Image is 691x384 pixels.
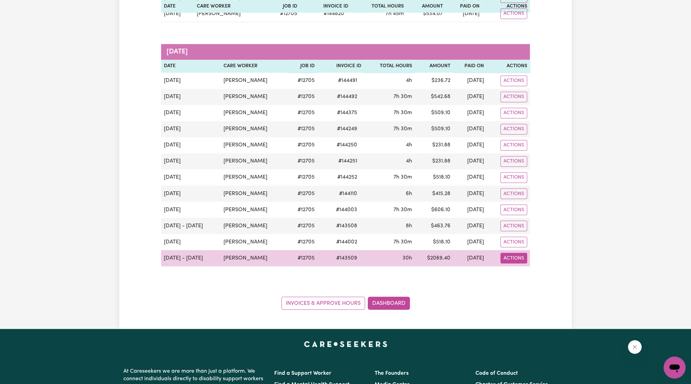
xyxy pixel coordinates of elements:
span: 6 hours [406,191,412,196]
td: [DATE] [161,5,194,22]
td: [DATE] [161,121,221,137]
td: $ 231.88 [415,153,453,169]
td: # 12705 [287,105,317,121]
td: $ 509.10 [415,121,453,137]
span: 4 hours [406,158,412,164]
a: Find a Support Worker [274,370,331,376]
td: $ 542.68 [415,89,453,105]
td: [PERSON_NAME] [221,250,287,266]
span: 7 hours 30 minutes [393,110,412,116]
td: # 12705 [287,234,317,250]
td: # 12705 [287,121,317,137]
td: [PERSON_NAME] [221,218,287,234]
span: # 144252 [333,173,361,181]
td: # 12705 [287,202,317,218]
td: $ 415.28 [415,185,453,202]
td: [PERSON_NAME] [221,89,287,105]
span: 8 hours [406,223,412,228]
td: [DATE] [453,137,487,153]
td: $ 2069.40 [415,250,453,266]
iframe: Button to launch messaging window [664,357,686,379]
a: The Founders [375,370,409,376]
td: $ 518.10 [415,169,453,185]
span: # 143508 [332,221,361,230]
td: [DATE] [161,234,221,250]
td: [DATE] [453,185,487,202]
td: # 12705 [287,169,317,185]
span: 7 hours 30 minutes [393,239,412,244]
span: Need any help? [4,5,41,10]
span: # 144002 [332,238,361,246]
button: Actions [500,156,527,167]
button: Actions [500,188,527,199]
span: # 144375 [333,109,361,117]
td: $ 509.10 [415,105,453,121]
span: 7 hours 30 minutes [393,94,412,99]
td: [DATE] - [DATE] [161,250,221,266]
td: [DATE] [161,105,221,121]
td: [DATE] [453,169,487,185]
a: Invoices & Approve Hours [281,297,365,310]
span: 30 hours [402,255,412,261]
th: Total Hours [364,60,414,73]
iframe: Close message [628,340,642,354]
td: [DATE] [453,121,487,137]
span: 4 hours [406,142,412,148]
td: $ 606.10 [415,202,453,218]
button: Actions [500,108,527,118]
button: Actions [500,75,527,86]
td: [PERSON_NAME] [221,73,287,89]
td: [DATE] [453,89,487,105]
span: # 144250 [332,141,361,149]
td: [DATE] [161,153,221,169]
button: Actions [500,220,527,231]
caption: [DATE] [161,44,530,60]
td: # 12705 [287,250,317,266]
th: Actions [487,60,530,73]
span: # 144110 [335,189,361,197]
td: [DATE] - [DATE] [161,218,221,234]
span: 7 hours 30 minutes [393,175,412,180]
th: Job ID [287,60,317,73]
td: [DATE] [453,234,487,250]
td: # 12705 [287,153,317,169]
span: # 144491 [334,76,361,85]
td: $ 534.07 [407,5,445,22]
span: # 144249 [333,125,361,133]
td: [DATE] [161,169,221,185]
td: [DATE] [161,73,221,89]
th: Invoice ID [317,60,364,73]
a: Dashboard [368,297,410,310]
td: [PERSON_NAME] [221,234,287,250]
td: [PERSON_NAME] [221,185,287,202]
span: # 143509 [332,254,361,262]
td: [DATE] [446,5,483,22]
th: Paid On [453,60,487,73]
td: # 12705 [267,5,300,22]
td: $ 236.72 [415,73,453,89]
td: # 12705 [287,185,317,202]
span: # 144820 [319,10,348,18]
td: [DATE] [161,185,221,202]
th: Care Worker [221,60,287,73]
td: [DATE] [161,202,221,218]
td: [PERSON_NAME] [221,105,287,121]
td: [PERSON_NAME] [221,153,287,169]
span: 4 hours [406,78,412,83]
td: [DATE] [453,73,487,89]
a: Code of Conduct [475,370,518,376]
td: [DATE] [453,153,487,169]
th: Amount [415,60,453,73]
td: [PERSON_NAME] [194,5,267,22]
td: $ 231.88 [415,137,453,153]
button: Actions [500,253,527,263]
td: [DATE] [453,250,487,266]
td: [DATE] [453,105,487,121]
td: [PERSON_NAME] [221,121,287,137]
span: 7 hours 30 minutes [393,207,412,212]
td: # 12705 [287,137,317,153]
td: $ 463.76 [415,218,453,234]
td: # 12705 [287,218,317,234]
span: # 144492 [333,93,361,101]
td: [PERSON_NAME] [221,169,287,185]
